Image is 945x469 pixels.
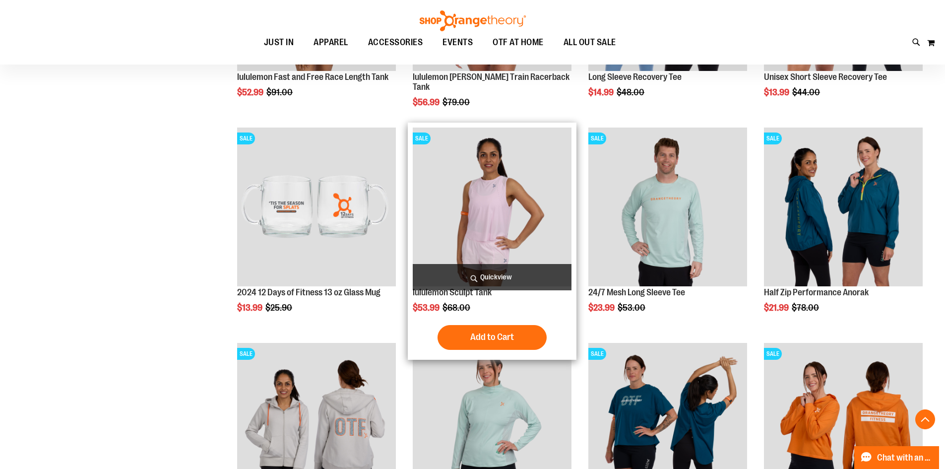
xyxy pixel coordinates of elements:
a: Main Image of 1457095SALE [588,128,747,288]
span: $53.00 [618,303,647,313]
span: ACCESSORIES [368,31,423,54]
a: Main Image of 1538347SALE [413,128,571,288]
span: ALL OUT SALE [564,31,616,54]
a: Long Sleeve Recovery Tee [588,72,682,82]
a: lululemon Fast and Free Race Length Tank [237,72,388,82]
span: $53.99 [413,303,441,313]
a: Main image of 2024 12 Days of Fitness 13 oz Glass MugSALE [237,128,396,288]
span: $78.00 [792,303,820,313]
a: lululemon Sculpt Tank [413,287,492,297]
a: 2024 12 Days of Fitness 13 oz Glass Mug [237,287,380,297]
div: product [759,123,928,338]
span: $23.99 [588,303,616,313]
a: Half Zip Performance Anorak [764,287,869,297]
span: $48.00 [617,87,646,97]
img: Main image of 2024 12 Days of Fitness 13 oz Glass Mug [237,128,396,286]
img: Main Image of 1457095 [588,128,747,286]
button: Add to Cart [438,325,547,350]
span: $56.99 [413,97,441,107]
span: $91.00 [266,87,294,97]
span: EVENTS [442,31,473,54]
a: Unisex Short Sleeve Recovery Tee [764,72,887,82]
div: product [583,123,752,338]
span: SALE [764,133,782,144]
span: $68.00 [442,303,472,313]
span: APPAREL [314,31,348,54]
a: 24/7 Mesh Long Sleeve Tee [588,287,685,297]
button: Back To Top [915,409,935,429]
span: SALE [588,348,606,360]
div: product [232,123,401,338]
span: $44.00 [792,87,821,97]
span: SALE [413,133,431,144]
a: lululemon [PERSON_NAME] Train Racerback Tank [413,72,569,92]
span: $25.90 [265,303,294,313]
span: $13.99 [764,87,791,97]
a: Quickview [413,264,571,290]
img: Half Zip Performance Anorak [764,128,923,286]
span: $14.99 [588,87,615,97]
img: Main Image of 1538347 [413,128,571,286]
span: $52.99 [237,87,265,97]
span: $21.99 [764,303,790,313]
span: Add to Cart [470,332,514,342]
span: Chat with an Expert [877,453,933,463]
span: SALE [588,133,606,144]
span: $79.00 [442,97,471,107]
span: SALE [237,133,255,144]
span: JUST IN [264,31,294,54]
a: Half Zip Performance AnorakSALE [764,128,923,288]
div: product [408,123,576,360]
button: Chat with an Expert [854,446,940,469]
span: $13.99 [237,303,264,313]
span: OTF AT HOME [493,31,544,54]
img: Shop Orangetheory [418,10,527,31]
span: SALE [237,348,255,360]
span: SALE [764,348,782,360]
